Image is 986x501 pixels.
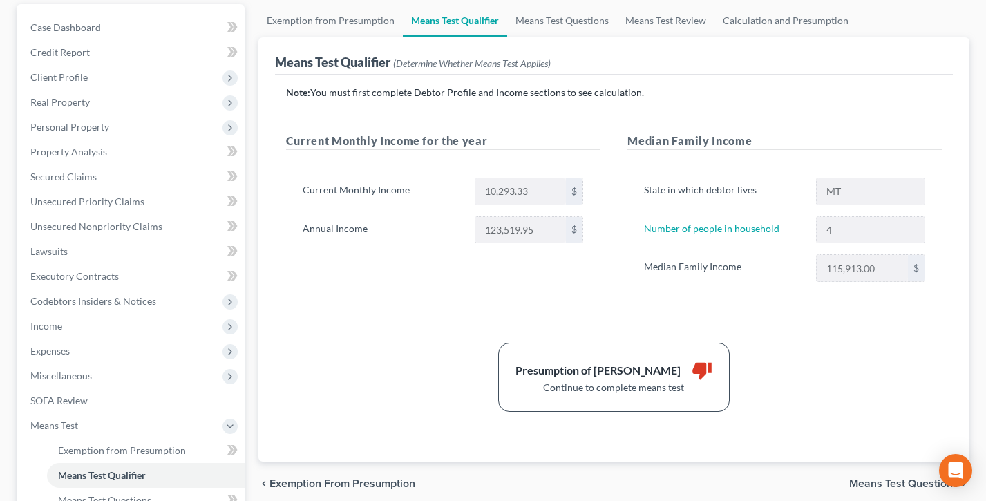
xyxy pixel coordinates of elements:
[269,478,415,489] span: Exemption from Presumption
[627,133,942,150] h5: Median Family Income
[30,370,92,381] span: Miscellaneous
[19,388,245,413] a: SOFA Review
[617,4,714,37] a: Means Test Review
[30,96,90,108] span: Real Property
[47,463,245,488] a: Means Test Qualifier
[258,4,403,37] a: Exemption from Presumption
[30,419,78,431] span: Means Test
[19,40,245,65] a: Credit Report
[939,454,972,487] div: Open Intercom Messenger
[30,245,68,257] span: Lawsuits
[644,223,779,234] a: Number of people in household
[817,217,925,243] input: --
[30,270,119,282] span: Executory Contracts
[403,4,507,37] a: Means Test Qualifier
[817,178,925,205] input: State
[19,140,245,164] a: Property Analysis
[47,438,245,463] a: Exemption from Presumption
[286,86,942,100] p: You must first complete Debtor Profile and Income sections to see calculation.
[19,164,245,189] a: Secured Claims
[30,171,97,182] span: Secured Claims
[30,71,88,83] span: Client Profile
[30,345,70,357] span: Expenses
[637,254,809,282] label: Median Family Income
[58,469,146,481] span: Means Test Qualifier
[515,381,712,395] div: Continue to complete means test
[30,121,109,133] span: Personal Property
[30,395,88,406] span: SOFA Review
[286,133,600,150] h5: Current Monthly Income for the year
[19,214,245,239] a: Unsecured Nonpriority Claims
[692,360,712,381] i: thumb_down
[908,255,925,281] div: $
[515,363,681,379] div: Presumption of [PERSON_NAME]
[19,239,245,264] a: Lawsuits
[849,478,958,489] span: Means Test Questions
[30,295,156,307] span: Codebtors Insiders & Notices
[19,189,245,214] a: Unsecured Priority Claims
[258,478,269,489] i: chevron_left
[30,220,162,232] span: Unsecured Nonpriority Claims
[566,178,582,205] div: $
[30,46,90,58] span: Credit Report
[258,478,415,489] button: chevron_left Exemption from Presumption
[30,146,107,158] span: Property Analysis
[507,4,617,37] a: Means Test Questions
[849,478,969,489] button: Means Test Questions chevron_right
[58,444,186,456] span: Exemption from Presumption
[30,196,144,207] span: Unsecured Priority Claims
[475,217,567,243] input: 0.00
[817,255,908,281] input: 0.00
[30,21,101,33] span: Case Dashboard
[714,4,857,37] a: Calculation and Presumption
[296,178,468,205] label: Current Monthly Income
[475,178,567,205] input: 0.00
[275,54,551,70] div: Means Test Qualifier
[30,320,62,332] span: Income
[566,217,582,243] div: $
[286,86,310,98] strong: Note:
[637,178,809,205] label: State in which debtor lives
[296,216,468,244] label: Annual Income
[393,57,551,69] span: (Determine Whether Means Test Applies)
[19,15,245,40] a: Case Dashboard
[19,264,245,289] a: Executory Contracts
